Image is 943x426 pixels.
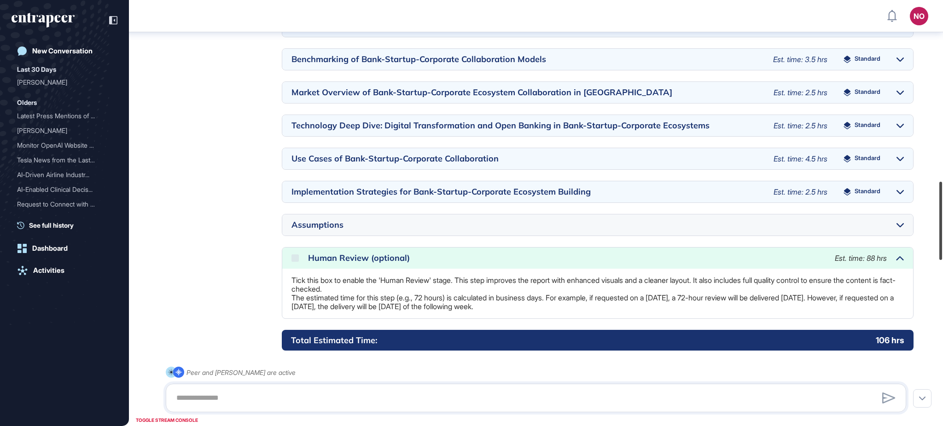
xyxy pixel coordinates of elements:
[12,239,117,258] a: Dashboard
[855,155,880,162] span: Standard
[774,154,827,163] span: Est. time: 4.5 hrs
[308,254,826,262] div: Human Review (optional)
[835,253,887,263] span: Est. time: 88 hrs
[291,221,887,229] div: Assumptions
[17,109,105,123] div: Latest Press Mentions of ...
[33,266,64,275] div: Activities
[17,64,56,75] div: Last 30 Days
[876,334,904,346] p: 106 hrs
[17,138,112,153] div: Monitor OpenAI Website Activity
[855,188,880,196] span: Standard
[17,153,112,167] div: Tesla News from the Last Two Weeks
[17,123,112,138] div: Reese
[12,261,117,280] a: Activities
[17,123,105,138] div: [PERSON_NAME]
[291,334,377,346] h6: Total Estimated Time:
[17,75,105,90] div: [PERSON_NAME]
[12,42,117,60] a: New Conversation
[773,55,827,64] span: Est. time: 3.5 hrs
[32,47,93,55] div: New Conversation
[17,167,112,182] div: AI-Driven Airline Industry Updates
[17,220,117,230] a: See full history
[17,197,112,212] div: Request to Connect with Curie
[17,182,112,197] div: AI-Enabled Clinical Decision Support Software for Infectious Disease Screening and AMR Program
[17,75,112,90] div: Curie
[29,220,74,230] span: See full history
[17,138,105,153] div: Monitor OpenAI Website Ac...
[291,188,764,196] div: Implementation Strategies for Bank-Startup-Corporate Ecosystem Building
[855,56,880,63] span: Standard
[17,109,112,123] div: Latest Press Mentions of OpenAI
[12,13,75,28] div: entrapeer-logo
[17,212,105,226] div: [PERSON_NAME]
[291,121,764,130] div: Technology Deep Dive: Digital Transformation and Open Banking in Bank-Startup-Corporate Ecosystems
[17,167,105,182] div: AI-Driven Airline Industr...
[855,122,880,129] span: Standard
[32,244,68,253] div: Dashboard
[291,55,764,63] div: Benchmarking of Bank-Startup-Corporate Collaboration Models
[17,97,37,108] div: Olders
[291,276,904,311] p: Tick this box to enable the 'Human Review' stage. This step improves the report with enhanced vis...
[17,197,105,212] div: Request to Connect with C...
[17,153,105,167] div: Tesla News from the Last ...
[17,212,112,226] div: Reese
[910,7,928,25] button: NO
[774,121,827,130] span: Est. time: 2.5 hrs
[186,367,296,378] div: Peer and [PERSON_NAME] are active
[855,89,880,96] span: Standard
[774,88,827,97] span: Est. time: 2.5 hrs
[291,88,764,97] div: Market Overview of Bank-Startup-Corporate Ecosystem Collaboration in [GEOGRAPHIC_DATA]
[17,182,105,197] div: AI-Enabled Clinical Decis...
[134,414,200,426] div: TOGGLE STREAM CONSOLE
[774,187,827,196] span: Est. time: 2.5 hrs
[291,155,764,163] div: Use Cases of Bank-Startup-Corporate Collaboration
